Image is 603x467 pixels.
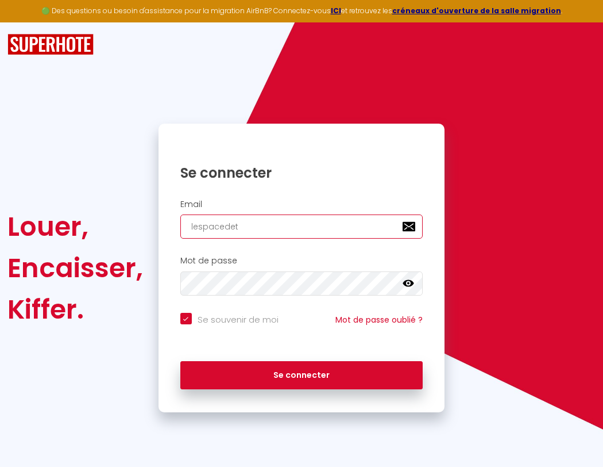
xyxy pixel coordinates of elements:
[331,6,341,16] a: ICI
[180,215,423,239] input: Ton Email
[7,289,143,330] div: Kiffer.
[7,247,143,289] div: Encaisser,
[9,5,44,39] button: Ouvrir le widget de chat LiveChat
[392,6,561,16] a: créneaux d'ouverture de la salle migration
[180,200,423,209] h2: Email
[7,206,143,247] div: Louer,
[7,34,94,55] img: SuperHote logo
[180,256,423,266] h2: Mot de passe
[335,314,423,326] a: Mot de passe oublié ?
[180,164,423,182] h1: Se connecter
[180,361,423,390] button: Se connecter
